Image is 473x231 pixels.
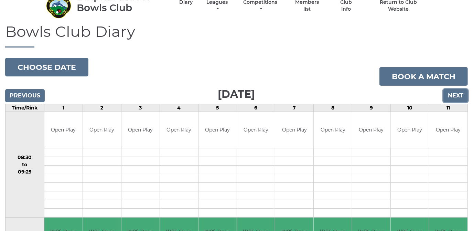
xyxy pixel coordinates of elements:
[160,104,198,112] td: 4
[83,104,121,112] td: 2
[5,58,88,76] button: Choose date
[352,104,391,112] td: 9
[160,112,198,148] td: Open Play
[6,104,44,112] td: Time/Rink
[429,112,467,148] td: Open Play
[391,112,429,148] td: Open Play
[198,112,237,148] td: Open Play
[44,104,83,112] td: 1
[275,104,314,112] td: 7
[314,104,352,112] td: 8
[237,104,275,112] td: 6
[237,112,275,148] td: Open Play
[379,67,468,86] a: Book a match
[443,89,468,102] input: Next
[5,89,45,102] input: Previous
[6,112,44,218] td: 08:30 to 09:25
[314,112,352,148] td: Open Play
[352,112,390,148] td: Open Play
[44,112,83,148] td: Open Play
[198,104,237,112] td: 5
[121,112,160,148] td: Open Play
[5,23,468,48] h1: Bowls Club Diary
[121,104,160,112] td: 3
[429,104,468,112] td: 11
[83,112,121,148] td: Open Play
[275,112,313,148] td: Open Play
[391,104,429,112] td: 10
